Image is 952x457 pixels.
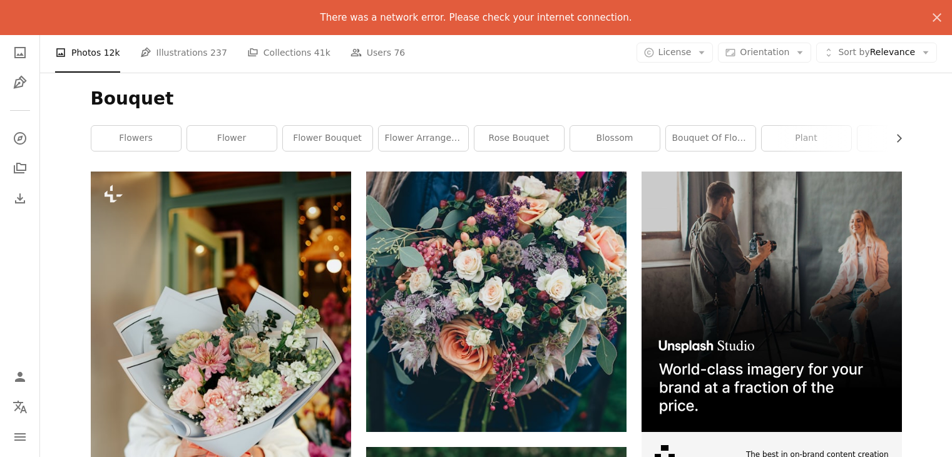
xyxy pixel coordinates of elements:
a: a woman holding a bouquet of flowers in her hands [91,361,351,372]
span: 41k [314,46,330,59]
span: Relevance [838,46,915,59]
span: License [658,47,692,57]
a: Users 76 [351,33,406,73]
a: bouquet of of roses [366,295,627,307]
a: rose [857,126,947,151]
a: Explore [8,126,33,151]
button: Menu [8,424,33,449]
p: There was a network error. Please check your internet connection. [320,10,632,25]
a: rose bouquet [474,126,564,151]
a: flower bouquet [283,126,372,151]
a: Collections [8,156,33,181]
span: Sort by [838,47,869,57]
button: Orientation [718,43,811,63]
button: scroll list to the right [888,126,902,151]
a: flower [187,126,277,151]
img: file-1715651741414-859baba4300dimage [642,172,902,432]
a: plant [762,126,851,151]
img: bouquet of of roses [366,172,627,432]
a: Photos [8,40,33,65]
a: bouquet of flowers [666,126,755,151]
button: License [637,43,714,63]
a: flowers [91,126,181,151]
a: Download History [8,186,33,211]
h1: Bouquet [91,88,902,110]
a: Illustrations 237 [140,33,227,73]
span: 76 [394,46,405,59]
button: Sort byRelevance [816,43,937,63]
a: Log in / Sign up [8,364,33,389]
span: Orientation [740,47,789,57]
button: Language [8,394,33,419]
a: flower arrangement [379,126,468,151]
span: 237 [210,46,227,59]
a: blossom [570,126,660,151]
a: Illustrations [8,70,33,95]
a: Collections 41k [247,33,330,73]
